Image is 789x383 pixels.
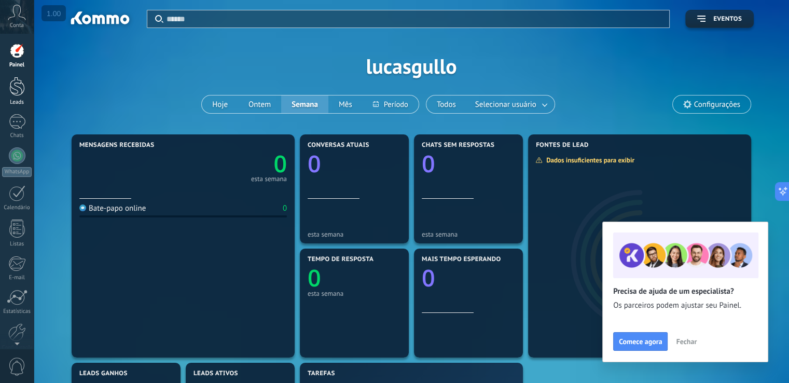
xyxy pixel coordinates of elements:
span: Selecionar usuário [473,98,538,112]
span: Leads ganhos [79,370,128,377]
text: 0 [308,262,321,294]
img: Bate-papo online [79,204,86,211]
span: Fontes de lead [536,142,589,149]
button: Eventos [685,10,754,28]
button: Selecionar usuário [466,95,555,113]
div: 0 [283,203,287,213]
text: 0 [308,148,321,180]
span: Tempo de resposta [308,256,373,263]
div: WhatsApp [2,167,32,177]
span: Chats sem respostas [422,142,494,149]
div: Chats [2,132,32,139]
div: Painel [2,62,32,69]
button: Fechar [671,334,701,349]
div: Leads [2,99,32,106]
button: Mês [328,95,363,113]
text: 0 [422,262,435,294]
button: Período [363,95,419,113]
span: Leads ativos [193,370,238,377]
h2: Precisa de ajuda de um especialista? [613,286,757,296]
div: E-mail [2,275,32,281]
div: Bate-papo online [79,203,146,213]
text: 0 [273,148,287,180]
div: esta semana [308,230,401,238]
span: Conversas atuais [308,142,369,149]
span: Tarefas [308,370,335,377]
text: 0 [422,148,435,180]
span: Comece agora [619,338,662,345]
div: Listas [2,241,32,248]
span: Configurações [694,100,740,109]
span: Conta [10,22,24,29]
span: Mensagens recebidas [79,142,154,149]
button: Semana [281,95,328,113]
button: Todos [426,95,466,113]
button: Ontem [238,95,281,113]
span: Eventos [713,16,742,23]
span: Fechar [676,338,697,345]
div: esta semana [251,176,287,182]
div: Calendário [2,204,32,211]
button: Hoje [202,95,238,113]
div: Dados insuficientes para exibir [535,156,642,165]
button: Comece agora [613,332,668,351]
div: esta semana [308,290,401,297]
div: esta semana [422,230,515,238]
a: 0 [183,148,287,180]
div: Estatísticas [2,308,32,315]
span: Mais tempo esperando [422,256,501,263]
span: Os parceiros podem ajustar seu Painel. [613,300,757,311]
